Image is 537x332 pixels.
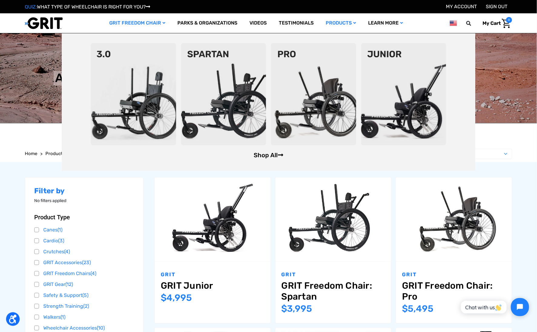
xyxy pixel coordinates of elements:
[486,4,508,9] a: Sign out
[506,17,512,23] span: 0
[45,151,65,156] span: Products
[61,314,65,320] span: (1)
[478,17,512,30] a: Cart with 0 items
[273,13,320,33] a: Testimonials
[171,13,243,33] a: Parks & Organizations
[34,198,134,204] p: No filters applied
[25,17,63,29] img: GRIT All-Terrain Wheelchair and Mobility Equipment
[25,150,37,157] a: Home
[275,178,391,261] a: GRIT Freedom Chair: Spartan,$3,995.00
[82,260,91,265] span: (23)
[243,13,273,33] a: Videos
[34,280,134,289] a: GRIT Gear(12)
[396,181,512,258] img: GRIT Freedom Chair Pro: the Pro model shown including contoured Invacare Matrx seatback, Spinergy...
[450,19,457,27] img: us.png
[161,271,265,279] p: GRIT
[34,313,134,322] a: Walkers(1)
[320,13,362,33] a: Products
[446,4,477,9] a: Account
[282,271,385,279] p: GRIT
[91,271,96,276] span: (4)
[58,227,62,233] span: (1)
[402,280,506,302] a: GRIT Freedom Chair: Pro,$5,495.00
[402,303,433,314] span: $5,495
[34,187,134,195] h2: Filter by
[34,302,134,311] a: Strength Training(2)
[469,17,478,30] input: Search
[34,269,134,278] a: GRIT Freedom Chairs(4)
[155,178,271,261] a: GRIT Junior,$4,995.00
[34,225,134,234] a: Canes(1)
[55,71,128,85] h1: All Products
[34,247,134,256] a: Crutches(4)
[82,292,88,298] span: (5)
[91,43,176,145] img: 3point0.png
[103,13,171,33] a: GRIT Freedom Chair
[271,43,356,145] img: pro-chair.png
[161,280,265,291] a: GRIT Junior,$4,995.00
[58,238,64,244] span: (3)
[45,150,65,157] a: Products
[25,4,150,10] a: QUIZ:WHAT TYPE OF WHEELCHAIR IS RIGHT FOR YOU?
[402,271,506,279] p: GRIT
[483,20,501,26] span: My Cart
[282,303,312,314] span: $3,995
[282,280,385,302] a: GRIT Freedom Chair: Spartan,$3,995.00
[362,13,409,33] a: Learn More
[34,258,134,267] a: GRIT Accessories(23)
[361,43,446,145] img: junior-chair.png
[254,151,283,159] a: Shop All
[34,214,134,221] button: Product Type
[65,281,73,287] span: (12)
[155,181,271,258] img: GRIT Junior: GRIT Freedom Chair all terrain wheelchair engineered specifically for kids
[181,43,266,145] img: spartan2.png
[275,181,391,258] img: GRIT Freedom Chair: Spartan
[97,325,105,331] span: (10)
[396,178,512,261] a: GRIT Freedom Chair: Pro,$5,495.00
[34,236,134,245] a: Cardio(3)
[25,4,37,10] span: QUIZ:
[34,214,70,221] span: Product Type
[161,292,192,303] span: $4,995
[25,151,37,156] span: Home
[64,249,70,254] span: (4)
[34,291,134,300] a: Safety & Support(5)
[502,19,511,28] img: Cart
[454,293,534,321] iframe: Tidio Chat
[83,303,89,309] span: (2)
